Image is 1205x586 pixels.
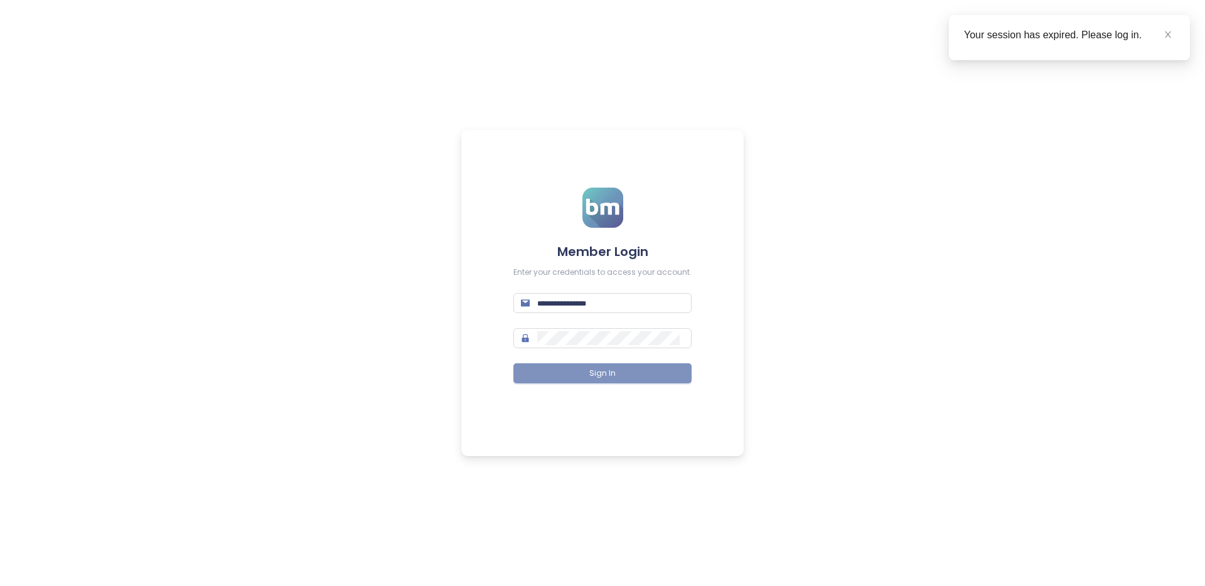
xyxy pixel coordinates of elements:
[589,368,616,380] span: Sign In
[513,363,692,383] button: Sign In
[521,334,530,343] span: lock
[521,299,530,307] span: mail
[1164,30,1172,39] span: close
[582,188,623,228] img: logo
[513,267,692,279] div: Enter your credentials to access your account.
[964,28,1175,43] div: Your session has expired. Please log in.
[513,243,692,260] h4: Member Login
